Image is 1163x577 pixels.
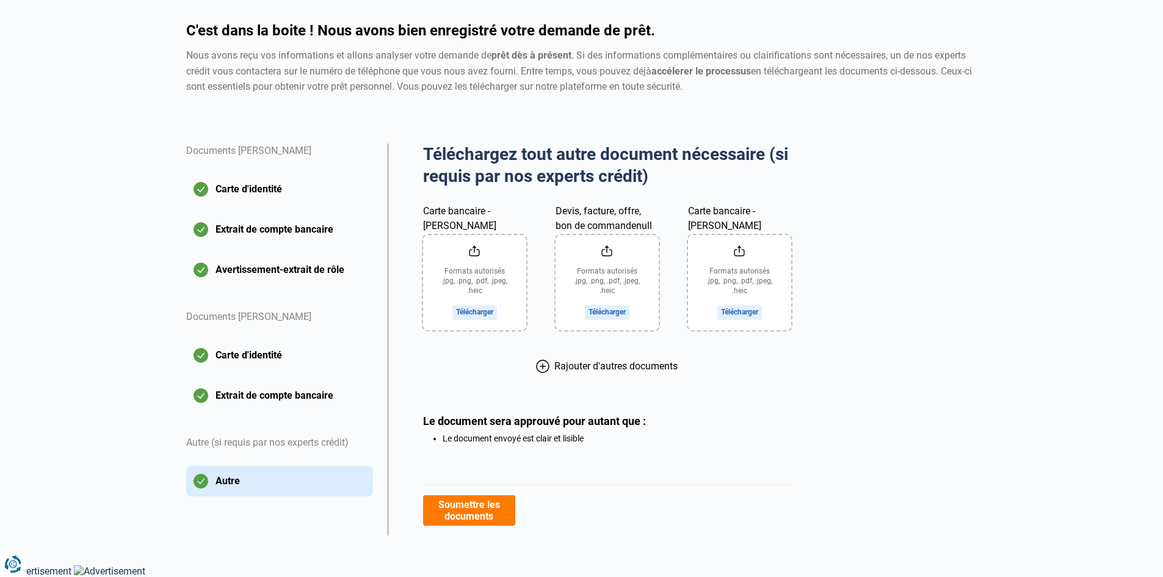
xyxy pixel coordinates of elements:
[186,255,373,285] button: Avertissement-extrait de rôle
[186,421,373,466] div: Autre (si requis par nos experts crédit)
[74,565,145,577] img: Advertisement
[423,495,515,526] button: Soumettre les documents
[186,340,373,371] button: Carte d'identité
[186,48,977,95] div: Nous avons reçu vos informations et allons analyser votre demande de . Si des informations complé...
[186,295,373,340] div: Documents [PERSON_NAME]
[186,214,373,245] button: Extrait de compte bancaire
[443,434,791,443] li: Le document envoyé est clair et lisible
[688,203,791,233] label: Carte bancaire - [PERSON_NAME]
[186,380,373,411] button: Extrait de compte bancaire
[423,360,791,373] button: Rajouter d'autres documents
[556,203,659,233] label: Devis, facture, offre, bon de commandenull
[186,466,373,496] button: Autre
[651,65,751,77] strong: accélerer le processus
[186,143,373,174] div: Documents [PERSON_NAME]
[491,49,571,61] strong: prêt dès à présent
[186,23,977,38] h1: C'est dans la boite ! Nous avons bien enregistré votre demande de prêt.
[186,174,373,205] button: Carte d'identité
[423,415,791,427] div: Le document sera approuvé pour autant que :
[554,360,678,372] span: Rajouter d'autres documents
[423,203,526,233] label: Carte bancaire - [PERSON_NAME]
[423,143,791,188] h2: Téléchargez tout autre document nécessaire (si requis par nos experts crédit)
